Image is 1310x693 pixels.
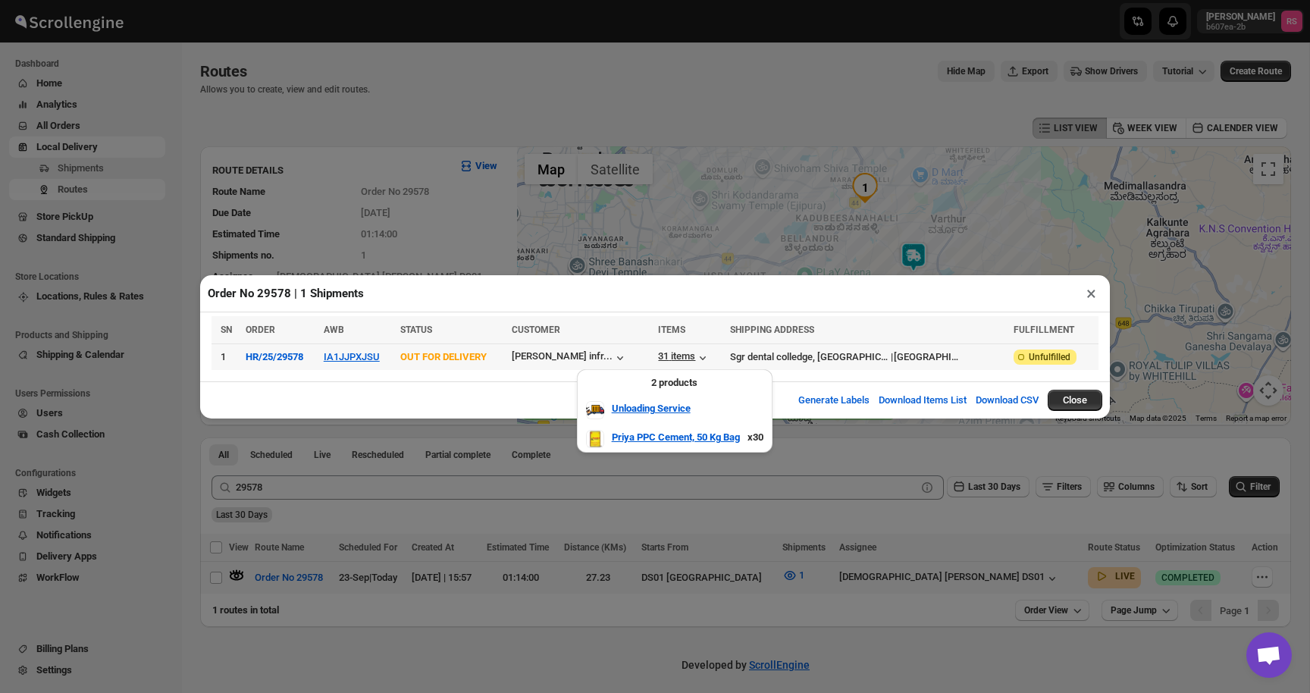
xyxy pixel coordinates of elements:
[612,430,740,445] a: Priya PPC Cement, 50 Kg Bag
[512,325,560,335] span: CUSTOMER
[400,351,487,362] span: OUT FOR DELIVERY
[967,385,1048,415] button: Download CSV
[208,286,364,301] h2: Order No 29578 | 1 Shipments
[789,385,879,415] button: Generate Labels
[658,325,685,335] span: ITEMS
[400,325,432,335] span: STATUS
[730,350,889,365] div: Sgr dental colledge, [GEOGRAPHIC_DATA][PERSON_NAME], [GEOGRAPHIC_DATA], [GEOGRAPHIC_DATA]
[221,325,232,335] span: SN
[612,431,740,443] b: Priya PPC Cement, 50 Kg Bag
[612,403,691,414] b: Unloading Service
[512,350,628,365] button: [PERSON_NAME] infr...
[1029,351,1070,363] span: Unfulfilled
[612,401,691,416] a: Unloading Service
[730,325,814,335] span: SHIPPING ADDRESS
[658,350,710,365] button: 31 items
[246,351,303,362] button: HR/25/29578
[212,343,241,370] td: 1
[512,350,613,362] div: [PERSON_NAME] infr...
[1048,390,1102,411] button: Close
[324,325,344,335] span: AWB
[870,385,976,415] button: Download Items List
[246,325,275,335] span: ORDER
[747,431,763,443] strong: x 30
[1014,325,1074,335] span: FULFILLMENT
[894,350,963,365] div: [GEOGRAPHIC_DATA]
[1080,283,1102,304] button: ×
[324,351,380,362] button: IA1JJPXJSU
[586,401,604,419] img: Item
[1246,632,1292,678] div: Open chat
[586,375,763,390] div: 2 products
[730,350,1004,365] div: |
